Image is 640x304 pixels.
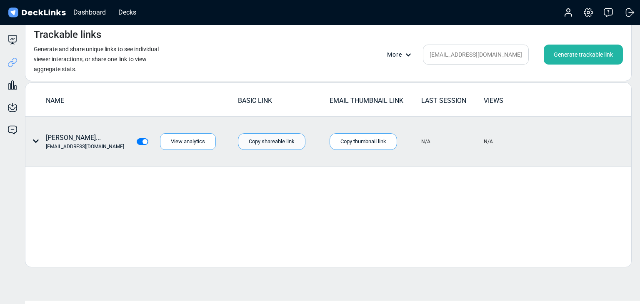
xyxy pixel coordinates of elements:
[34,46,159,72] small: Generate and share unique links to see individual viewer interactions, or share one link to view ...
[329,95,421,110] td: EMAIL THUMBNAIL LINK
[421,138,430,145] div: N/A
[34,29,101,41] h4: Trackable links
[421,96,483,106] div: LAST SESSION
[238,133,305,150] div: Copy shareable link
[69,7,110,17] div: Dashboard
[46,143,124,150] div: [EMAIL_ADDRESS][DOMAIN_NAME]
[7,7,67,19] img: DeckLinks
[484,96,545,106] div: VIEWS
[423,45,529,65] input: Search links
[237,95,329,110] td: BASIC LINK
[46,96,237,106] div: NAME
[484,138,493,145] div: N/A
[46,133,124,150] div: [PERSON_NAME]...
[160,133,216,150] div: View analytics
[387,50,416,59] div: More
[330,133,397,150] div: Copy thumbnail link
[114,7,140,17] div: Decks
[544,45,623,65] div: Generate trackable link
